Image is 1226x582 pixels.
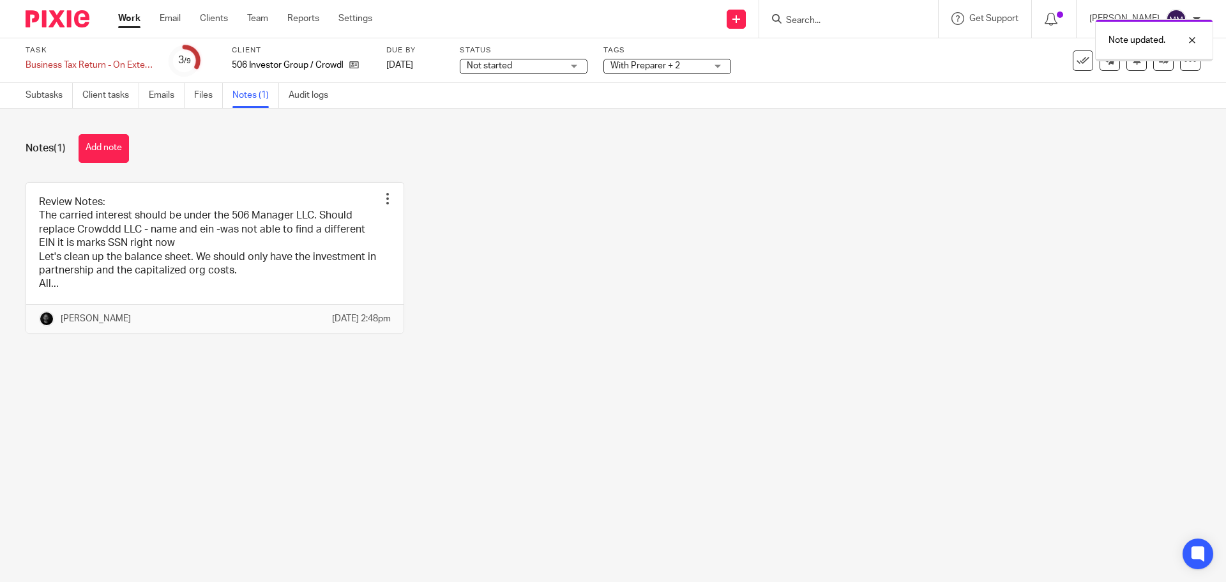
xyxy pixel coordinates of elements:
a: Notes (1) [232,83,279,108]
p: [PERSON_NAME] [61,312,131,325]
a: Work [118,12,140,25]
div: 3 [178,53,191,68]
small: /9 [184,57,191,65]
label: Status [460,45,587,56]
a: Settings [338,12,372,25]
img: Chris.jpg [39,311,54,326]
a: Subtasks [26,83,73,108]
a: Clients [200,12,228,25]
span: With Preparer + 2 [610,61,680,70]
a: Reports [287,12,319,25]
label: Tags [603,45,731,56]
p: Note updated. [1109,34,1165,47]
a: Client tasks [82,83,139,108]
label: Due by [386,45,444,56]
p: 506 Investor Group / CrowdDD [232,59,343,72]
a: Files [194,83,223,108]
a: Emails [149,83,185,108]
span: [DATE] [386,61,413,70]
span: Not started [467,61,512,70]
img: Pixie [26,10,89,27]
a: Email [160,12,181,25]
a: Audit logs [289,83,338,108]
h1: Notes [26,142,66,155]
img: svg%3E [1166,9,1186,29]
label: Task [26,45,153,56]
a: Team [247,12,268,25]
label: Client [232,45,370,56]
p: [DATE] 2:48pm [332,312,391,325]
div: Business Tax Return - On Extension - Pantera [26,59,153,72]
button: Add note [79,134,129,163]
span: (1) [54,143,66,153]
